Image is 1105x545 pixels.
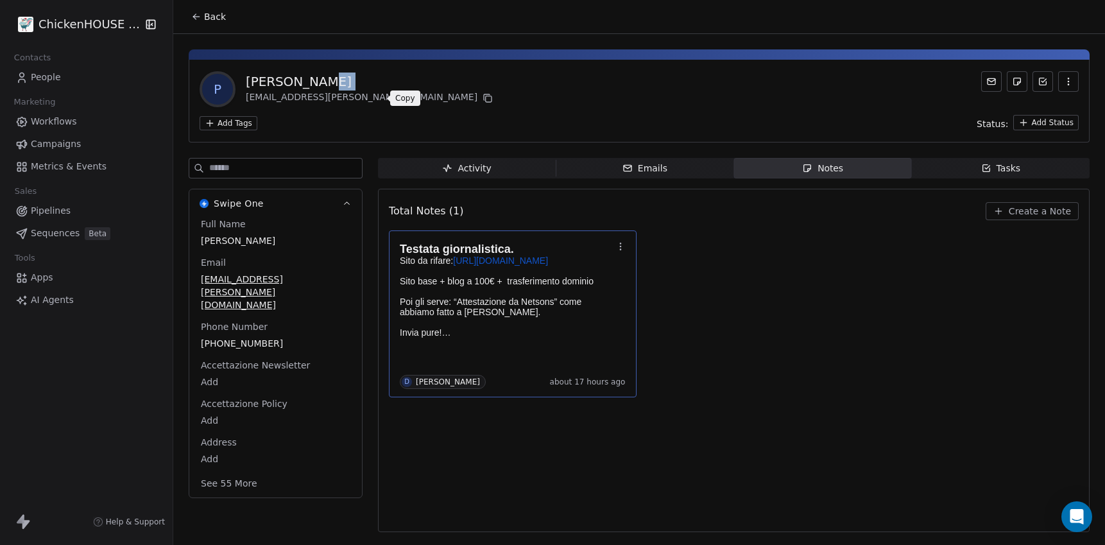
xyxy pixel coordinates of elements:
[10,67,162,88] a: People
[416,377,480,386] div: [PERSON_NAME]
[21,33,31,44] img: website_grey.svg
[10,290,162,311] a: AI Agents
[189,218,362,497] div: Swipe OneSwipe One
[189,189,362,218] button: Swipe OneSwipe One
[201,414,350,427] span: Add
[246,91,495,106] div: [EMAIL_ADDRESS][PERSON_NAME][DOMAIN_NAME]
[31,271,53,284] span: Apps
[10,223,162,244] a: SequencesBeta
[1061,501,1092,532] div: Open Intercom Messenger
[1013,115,1079,130] button: Add Status
[198,320,270,333] span: Phone Number
[201,337,350,350] span: [PHONE_NUMBER]
[143,76,213,84] div: Keyword (traffico)
[201,234,350,247] span: [PERSON_NAME]
[10,156,162,177] a: Metrics & Events
[193,472,265,495] button: See 55 More
[184,5,234,28] button: Back
[31,71,61,84] span: People
[400,327,613,338] p: Invia pure! Grazie
[204,10,226,23] span: Back
[400,243,613,255] h1: Testata giornalistica.
[201,376,350,388] span: Add
[8,48,56,67] span: Contacts
[85,227,110,240] span: Beta
[31,160,107,173] span: Metrics & Events
[198,218,248,230] span: Full Name
[622,162,667,175] div: Emails
[18,17,33,32] img: 4.jpg
[10,267,162,288] a: Apps
[15,13,137,35] button: ChickenHOUSE snc
[400,297,613,317] p: Poi gli serve: “Attestazione da Netsons” come abbiamo fatto a [PERSON_NAME].
[67,76,98,84] div: Dominio
[202,74,233,105] span: P
[129,74,139,85] img: tab_keywords_by_traffic_grey.svg
[453,255,548,266] a: [URL][DOMAIN_NAME]
[214,197,264,210] span: Swipe One
[395,93,415,103] p: Copy
[31,204,71,218] span: Pipelines
[9,248,40,268] span: Tools
[1009,205,1071,218] span: Create a Note
[39,16,141,33] span: ChickenHOUSE snc
[442,162,491,175] div: Activity
[33,33,144,44] div: Dominio: [DOMAIN_NAME]
[10,111,162,132] a: Workflows
[31,293,74,307] span: AI Agents
[10,134,162,155] a: Campaigns
[981,162,1021,175] div: Tasks
[400,276,613,286] p: Sito base + blog a 100€ + trasferimento dominio
[986,202,1079,220] button: Create a Note
[200,116,257,130] button: Add Tags
[246,73,495,91] div: [PERSON_NAME]
[400,255,613,266] p: Sito da rifare:
[10,200,162,221] a: Pipelines
[8,92,61,112] span: Marketing
[198,397,290,410] span: Accettazione Policy
[550,377,626,387] span: about 17 hours ago
[36,21,63,31] div: v 4.0.25
[201,453,350,465] span: Add
[21,21,31,31] img: logo_orange.svg
[31,115,77,128] span: Workflows
[389,203,463,219] span: Total Notes (1)
[201,273,350,311] span: [EMAIL_ADDRESS][PERSON_NAME][DOMAIN_NAME]
[404,377,409,387] div: D
[53,74,64,85] img: tab_domain_overview_orange.svg
[31,137,81,151] span: Campaigns
[198,256,228,269] span: Email
[31,227,80,240] span: Sequences
[200,199,209,208] img: Swipe One
[977,117,1008,130] span: Status:
[198,436,239,449] span: Address
[198,359,313,372] span: Accettazione Newsletter
[106,517,165,527] span: Help & Support
[93,517,165,527] a: Help & Support
[9,182,42,201] span: Sales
